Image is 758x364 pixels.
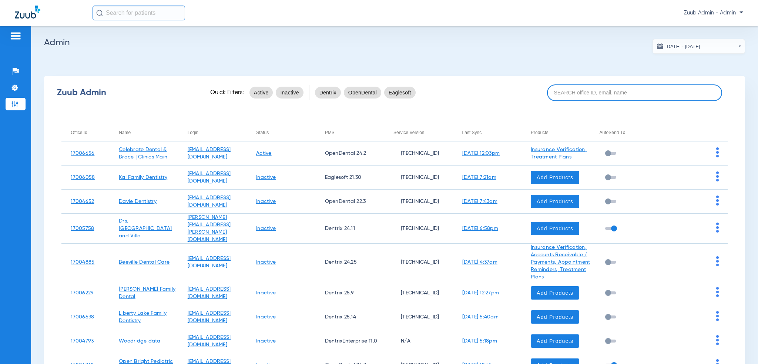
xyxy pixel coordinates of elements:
[119,128,131,137] div: Name
[44,39,745,46] h2: Admin
[462,175,496,180] a: [DATE] 7:21am
[462,290,499,295] a: [DATE] 12:27pm
[315,85,416,100] mat-chip-listbox: pms-filters
[71,151,94,156] a: 17006656
[119,199,157,204] a: Davie Dentistry
[256,314,276,320] a: Inactive
[119,218,172,238] a: Drs. [GEOGRAPHIC_DATA] and Villa
[93,6,185,20] input: Search for patients
[316,141,384,166] td: OpenDental 24.2
[188,147,231,160] a: [EMAIL_ADDRESS][DOMAIN_NAME]
[10,31,21,40] img: hamburger-icon
[384,329,453,353] td: N/A
[210,89,244,96] span: Quick Filters:
[384,166,453,190] td: [TECHNICAL_ID]
[188,215,231,242] a: [PERSON_NAME][EMAIL_ADDRESS][PERSON_NAME][DOMAIN_NAME]
[256,260,276,265] a: Inactive
[462,199,497,204] a: [DATE] 7:43am
[462,226,498,231] a: [DATE] 6:58pm
[256,175,276,180] a: Inactive
[462,338,497,344] a: [DATE] 5:18pm
[531,128,590,137] div: Products
[531,171,579,184] button: Add Products
[71,175,95,180] a: 17006058
[316,166,384,190] td: Eaglesoft 21.30
[71,128,110,137] div: Office Id
[384,305,453,329] td: [TECHNICAL_ID]
[537,174,573,181] span: Add Products
[462,128,521,137] div: Last Sync
[462,260,497,265] a: [DATE] 4:37am
[462,128,482,137] div: Last Sync
[531,147,587,160] a: Insurance Verification, Treatment Plans
[716,335,719,345] img: group-dot-blue.svg
[249,85,303,100] mat-chip-listbox: status-filters
[119,175,167,180] a: Kai Family Dentistry
[531,128,548,137] div: Products
[188,128,247,137] div: Login
[316,329,384,353] td: DentrixEnterprise 11.0
[256,290,276,295] a: Inactive
[325,128,335,137] div: PMS
[716,287,719,297] img: group-dot-blue.svg
[119,287,175,299] a: [PERSON_NAME] Family Dental
[71,314,94,320] a: 17006638
[537,313,573,321] span: Add Products
[537,337,573,345] span: Add Products
[716,311,719,321] img: group-dot-blue.svg
[537,225,573,232] span: Add Products
[256,128,269,137] div: Status
[188,335,231,347] a: [EMAIL_ADDRESS][DOMAIN_NAME]
[316,305,384,329] td: Dentrix 25.14
[531,195,579,208] button: Add Products
[462,314,499,320] a: [DATE] 5:40am
[384,281,453,305] td: [TECHNICAL_ID]
[531,286,579,300] button: Add Products
[716,223,719,233] img: group-dot-blue.svg
[119,338,161,344] a: Woodridge data
[188,128,198,137] div: Login
[316,214,384,244] td: Dentrix 24.11
[96,10,103,16] img: Search Icon
[384,214,453,244] td: [TECHNICAL_ID]
[316,244,384,281] td: Dentrix 24.25
[721,328,758,364] div: Chat Widget
[531,245,590,280] a: Insurance Verification, Accounts Receivable / Payments, Appointment Reminders, Treatment Plans
[325,128,384,137] div: PMS
[119,147,167,160] a: Celebrate Dental & Brace | Clinics Main
[384,190,453,214] td: [TECHNICAL_ID]
[256,128,315,137] div: Status
[547,84,722,101] input: SEARCH office ID, email, name
[256,151,272,156] a: Active
[716,171,719,181] img: group-dot-blue.svg
[119,128,178,137] div: Name
[537,198,573,205] span: Add Products
[600,128,625,137] div: AutoSend Tx
[537,289,573,297] span: Add Products
[393,128,424,137] div: Service Version
[188,256,231,268] a: [EMAIL_ADDRESS][DOMAIN_NAME]
[188,171,231,184] a: [EMAIL_ADDRESS][DOMAIN_NAME]
[188,311,231,323] a: [EMAIL_ADDRESS][DOMAIN_NAME]
[462,151,500,156] a: [DATE] 12:03pm
[256,199,276,204] a: Inactive
[256,226,276,231] a: Inactive
[119,260,170,265] a: Beeville Dental Care
[188,287,231,299] a: [EMAIL_ADDRESS][DOMAIN_NAME]
[657,43,664,50] img: date.svg
[348,89,377,96] span: OpenDental
[71,338,94,344] a: 17004793
[15,6,40,19] img: Zuub Logo
[531,310,579,324] button: Add Products
[119,311,167,323] a: Liberty Lake Family Dentistry
[280,89,299,96] span: Inactive
[71,290,94,295] a: 17006229
[71,226,94,231] a: 17005758
[254,89,269,96] span: Active
[389,89,411,96] span: Eaglesoft
[316,190,384,214] td: OpenDental 22.3
[384,141,453,166] td: [TECHNICAL_ID]
[256,338,276,344] a: Inactive
[71,128,87,137] div: Office Id
[716,196,719,206] img: group-dot-blue.svg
